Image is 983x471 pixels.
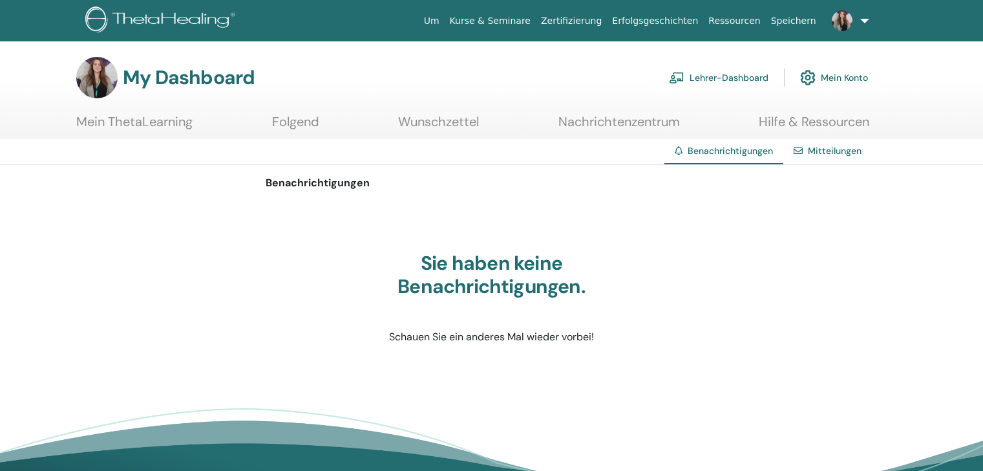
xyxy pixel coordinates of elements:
[800,67,816,89] img: cog.svg
[688,145,773,157] span: Benachrichtigungen
[266,175,718,191] p: Benachrichtigungen
[759,114,869,139] a: Hilfe & Ressourcen
[76,114,193,139] a: Mein ThetaLearning
[607,9,703,33] a: Erfolgsgeschichten
[272,114,319,139] a: Folgend
[536,9,607,33] a: Zertifizierung
[808,145,861,157] a: Mitteilungen
[832,10,852,31] img: default.jpg
[703,9,765,33] a: Ressourcen
[398,114,479,139] a: Wunschzettel
[419,9,445,33] a: Um
[558,114,680,139] a: Nachrichtenzentrum
[669,63,768,92] a: Lehrer-Dashboard
[76,57,118,98] img: default.jpg
[800,63,868,92] a: Mein Konto
[445,9,536,33] a: Kurse & Seminare
[123,66,255,89] h3: My Dashboard
[330,252,653,298] h3: Sie haben keine Benachrichtigungen.
[85,6,240,36] img: logo.png
[669,72,684,83] img: chalkboard-teacher.svg
[330,329,653,345] p: Schauen Sie ein anderes Mal wieder vorbei!
[766,9,821,33] a: Speichern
